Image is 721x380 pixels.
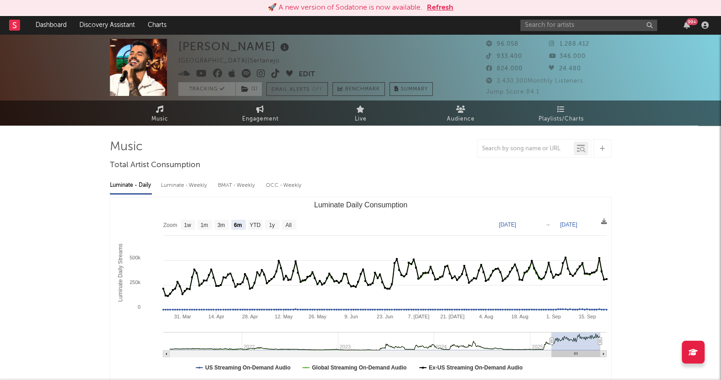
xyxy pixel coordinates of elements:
[545,222,550,228] text: →
[73,16,141,34] a: Discovery Assistant
[110,197,611,380] svg: Luminate Daily Consumption
[401,87,428,92] span: Summary
[275,314,293,319] text: 12. May
[479,314,493,319] text: 4. Aug
[210,100,311,126] a: Engagement
[200,222,208,228] text: 1m
[29,16,73,34] a: Dashboard
[308,314,327,319] text: 26. May
[486,53,522,59] span: 933.400
[130,280,140,285] text: 250k
[549,53,585,59] span: 346.000
[520,20,657,31] input: Search for artists
[344,314,358,319] text: 9. Jun
[130,255,140,260] text: 500k
[312,87,323,92] em: Off
[242,314,258,319] text: 28. Apr
[242,114,279,125] span: Engagement
[376,314,393,319] text: 23. Jun
[141,16,173,34] a: Charts
[546,314,560,319] text: 1. Sep
[285,222,291,228] text: All
[332,82,385,96] a: Benchmark
[311,364,406,371] text: Global Streaming On-Demand Audio
[151,114,168,125] span: Music
[499,222,516,228] text: [DATE]
[411,100,511,126] a: Audience
[110,100,210,126] a: Music
[560,222,577,228] text: [DATE]
[110,178,152,193] div: Luminate - Daily
[117,243,124,301] text: Luminate Daily Streams
[269,222,275,228] text: 1y
[299,69,315,80] button: Edit
[549,66,581,72] span: 24.480
[266,82,328,96] button: Email AlertsOff
[311,100,411,126] a: Live
[178,39,291,54] div: [PERSON_NAME]
[486,78,583,84] span: 3.430.300 Monthly Listeners
[137,304,140,310] text: 0
[578,314,596,319] text: 15. Sep
[174,314,191,319] text: 31. Mar
[539,114,584,125] span: Playlists/Charts
[218,178,257,193] div: BMAT - Weekly
[184,222,191,228] text: 1w
[477,145,574,153] input: Search by song name or URL
[249,222,260,228] text: YTD
[110,160,200,171] span: Total Artist Consumption
[486,89,539,95] span: Jump Score: 84.1
[429,364,523,371] text: Ex-US Streaming On-Demand Audio
[178,56,290,67] div: [GEOGRAPHIC_DATA] | Sertanejo
[408,314,429,319] text: 7. [DATE]
[549,41,589,47] span: 1.288.412
[511,100,612,126] a: Playlists/Charts
[235,82,262,96] span: ( 1 )
[345,84,380,95] span: Benchmark
[268,2,422,13] div: 🚀 A new version of Sodatone is now available.
[161,178,209,193] div: Luminate - Weekly
[205,364,290,371] text: US Streaming On-Demand Audio
[684,21,690,29] button: 99+
[389,82,433,96] button: Summary
[163,222,177,228] text: Zoom
[511,314,528,319] text: 18. Aug
[355,114,367,125] span: Live
[208,314,224,319] text: 14. Apr
[686,18,698,25] div: 99 +
[233,222,241,228] text: 6m
[178,82,235,96] button: Tracking
[486,41,519,47] span: 96.058
[447,114,475,125] span: Audience
[266,178,302,193] div: OCC - Weekly
[314,201,407,209] text: Luminate Daily Consumption
[440,314,464,319] text: 21. [DATE]
[236,82,262,96] button: (1)
[217,222,225,228] text: 3m
[486,66,523,72] span: 824.000
[427,2,453,13] button: Refresh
